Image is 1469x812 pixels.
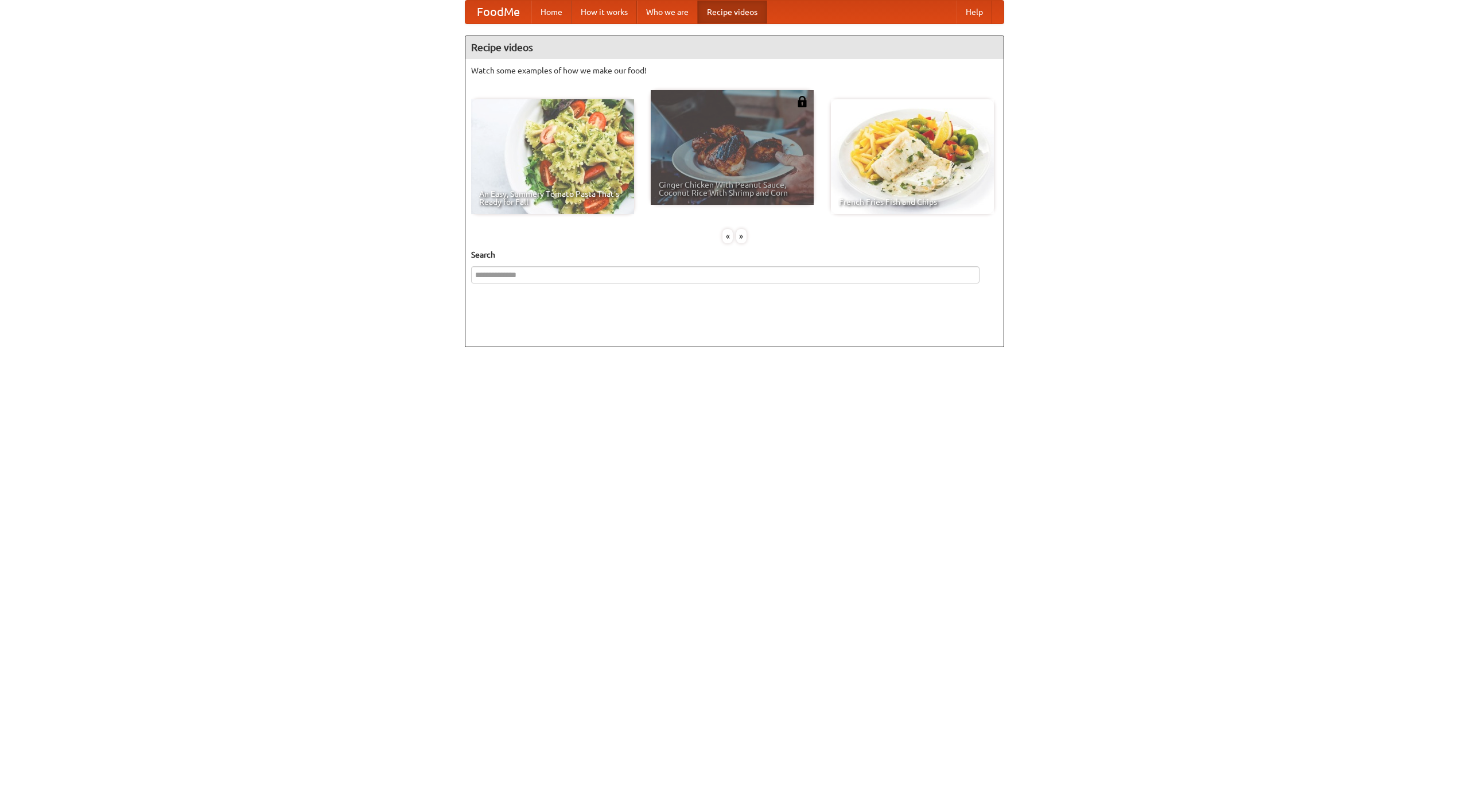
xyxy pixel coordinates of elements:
[796,96,808,107] img: 483408.png
[465,36,1004,59] h4: Recipe videos
[722,229,733,243] div: «
[839,198,986,206] span: French Fries Fish and Chips
[479,190,626,206] span: An Easy, Summery Tomato Pasta That's Ready for Fall
[736,229,747,243] div: »
[957,1,992,24] a: Help
[637,1,698,24] a: Who we are
[471,249,998,261] h5: Search
[572,1,637,24] a: How it works
[471,65,998,76] p: Watch some examples of how we make our food!
[531,1,572,24] a: Home
[831,99,994,214] a: French Fries Fish and Chips
[471,99,634,214] a: An Easy, Summery Tomato Pasta That's Ready for Fall
[465,1,531,24] a: FoodMe
[698,1,767,24] a: Recipe videos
